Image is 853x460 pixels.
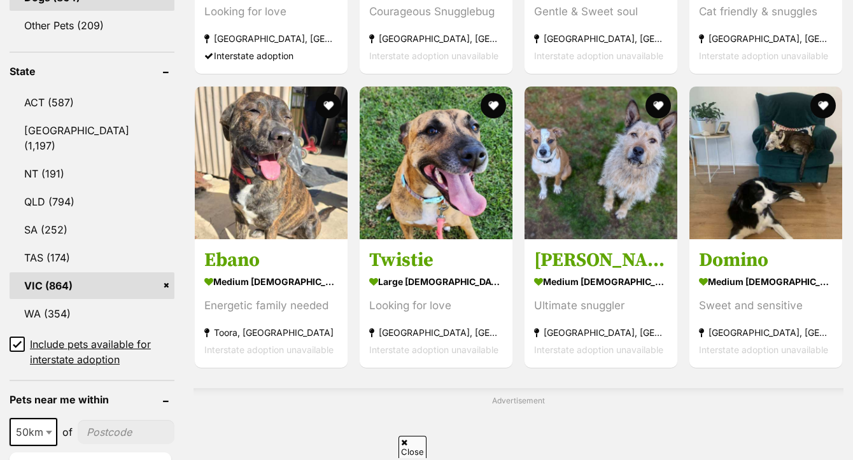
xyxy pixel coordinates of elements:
button: favourite [810,93,836,118]
button: favourite [481,93,506,118]
button: favourite [316,93,341,118]
span: of [62,424,73,440]
img: Twistie - Staffordshire Bull Terrier Dog [360,87,512,239]
div: Ultimate snuggler [534,297,668,314]
h3: Ebano [204,248,338,272]
span: Interstate adoption unavailable [699,344,828,355]
a: Ebano medium [DEMOGRAPHIC_DATA] Dog Energetic family needed Toora, [GEOGRAPHIC_DATA] Interstate a... [195,239,348,368]
div: Energetic family needed [204,297,338,314]
a: [GEOGRAPHIC_DATA] (1,197) [10,117,174,159]
a: Other Pets (209) [10,12,174,39]
strong: medium [DEMOGRAPHIC_DATA] Dog [534,272,668,291]
a: SA (252) [10,216,174,243]
strong: [GEOGRAPHIC_DATA], [GEOGRAPHIC_DATA] [699,31,833,48]
a: QLD (794) [10,188,174,215]
span: Interstate adoption unavailable [699,51,828,62]
span: Close [398,436,427,458]
strong: large [DEMOGRAPHIC_DATA] Dog [369,272,503,291]
h3: Twistie [369,248,503,272]
strong: [GEOGRAPHIC_DATA], [GEOGRAPHIC_DATA] [369,324,503,341]
img: Ebano - Australian Kelpie x Staffordshire Bull Terrier Dog [195,87,348,239]
div: Courageous Snugglebug [369,4,503,21]
span: Interstate adoption unavailable [204,344,334,355]
strong: Toora, [GEOGRAPHIC_DATA] [204,324,338,341]
a: [PERSON_NAME] medium [DEMOGRAPHIC_DATA] Dog Ultimate snuggler [GEOGRAPHIC_DATA], [GEOGRAPHIC_DATA... [525,239,677,368]
header: Pets near me within [10,394,174,405]
strong: medium [DEMOGRAPHIC_DATA] Dog [204,272,338,291]
a: Domino medium [DEMOGRAPHIC_DATA] Dog Sweet and sensitive [GEOGRAPHIC_DATA], [GEOGRAPHIC_DATA] Int... [689,239,842,368]
div: Interstate adoption [204,48,338,65]
strong: [GEOGRAPHIC_DATA], [GEOGRAPHIC_DATA] [534,31,668,48]
strong: [GEOGRAPHIC_DATA], [GEOGRAPHIC_DATA] [699,324,833,341]
a: TAS (174) [10,244,174,271]
div: Gentle & Sweet soul [534,4,668,21]
div: Looking for love [369,297,503,314]
h3: Domino [699,248,833,272]
img: Domino - Jack Russell Terrier x Border Collie x Staffordshire Bull Terrier Dog [689,87,842,239]
strong: [GEOGRAPHIC_DATA], [GEOGRAPHIC_DATA] [369,31,503,48]
div: Looking for love [204,4,338,21]
a: VIC (864) [10,272,174,299]
span: Interstate adoption unavailable [369,344,498,355]
a: WA (354) [10,300,174,327]
span: Interstate adoption unavailable [534,344,663,355]
header: State [10,66,174,77]
a: ACT (587) [10,89,174,116]
a: NT (191) [10,160,174,187]
strong: [GEOGRAPHIC_DATA], [GEOGRAPHIC_DATA] [534,324,668,341]
button: favourite [645,93,671,118]
a: Include pets available for interstate adoption [10,337,174,367]
div: Cat friendly & snuggles [699,4,833,21]
input: postcode [78,420,174,444]
span: Interstate adoption unavailable [369,51,498,62]
span: Interstate adoption unavailable [534,51,663,62]
img: Norman Nerf - Jack Russell Terrier x Border Collie x Staffordshire Bull Terrier Dog [525,87,677,239]
span: Include pets available for interstate adoption [30,337,174,367]
strong: medium [DEMOGRAPHIC_DATA] Dog [699,272,833,291]
span: 50km [10,418,57,446]
strong: [GEOGRAPHIC_DATA], [GEOGRAPHIC_DATA] [204,31,338,48]
h3: [PERSON_NAME] [534,248,668,272]
a: Twistie large [DEMOGRAPHIC_DATA] Dog Looking for love [GEOGRAPHIC_DATA], [GEOGRAPHIC_DATA] Inters... [360,239,512,368]
div: Sweet and sensitive [699,297,833,314]
span: 50km [11,423,56,441]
